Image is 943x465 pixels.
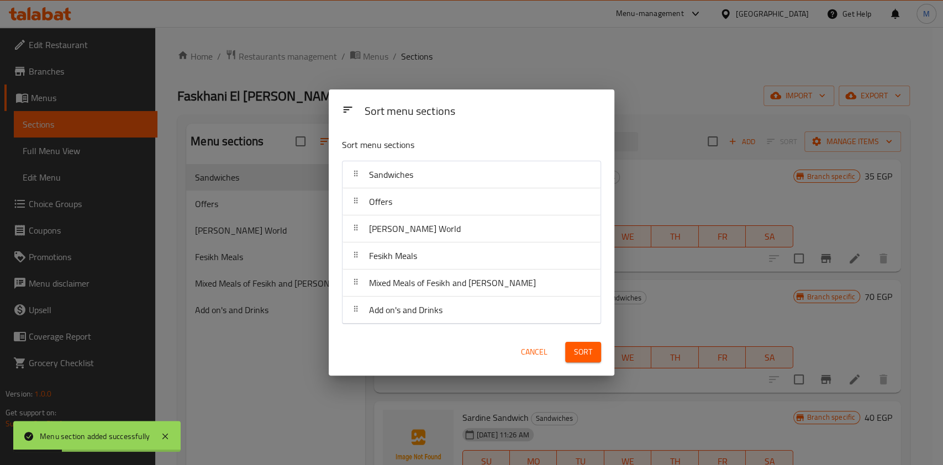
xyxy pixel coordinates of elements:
[574,345,592,359] span: Sort
[343,215,600,242] div: [PERSON_NAME] World
[369,302,442,318] span: Add on's and Drinks
[343,161,600,188] div: Sandwiches
[360,99,605,124] div: Sort menu sections
[343,188,600,215] div: Offers
[369,166,413,183] span: Sandwiches
[517,342,552,362] button: Cancel
[369,193,392,210] span: Offers
[369,247,417,264] span: Fesikh Meals
[369,220,461,237] span: [PERSON_NAME] World
[343,270,600,297] div: Mixed Meals of Fesikh and [PERSON_NAME]
[369,274,536,291] span: Mixed Meals of Fesikh and [PERSON_NAME]
[343,242,600,270] div: Fesikh Meals
[343,297,600,324] div: Add on's and Drinks
[40,430,150,442] div: Menu section added successfully
[565,342,601,362] button: Sort
[342,138,547,152] p: Sort menu sections
[521,345,547,359] span: Cancel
